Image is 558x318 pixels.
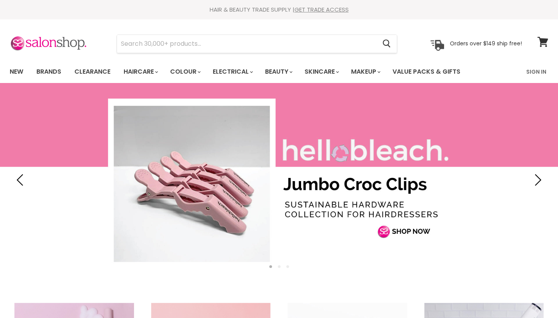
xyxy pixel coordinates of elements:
[14,172,29,188] button: Previous
[118,64,163,80] a: Haircare
[286,265,289,268] li: Page dot 3
[164,64,205,80] a: Colour
[345,64,385,80] a: Makeup
[69,64,116,80] a: Clearance
[376,35,397,53] button: Search
[294,5,349,14] a: GET TRADE ACCESS
[259,64,297,80] a: Beauty
[299,64,344,80] a: Skincare
[4,64,29,80] a: New
[529,172,544,188] button: Next
[387,64,466,80] a: Value Packs & Gifts
[207,64,258,80] a: Electrical
[269,265,272,268] li: Page dot 1
[117,35,376,53] input: Search
[450,40,522,47] p: Orders over $149 ship free!
[117,35,397,53] form: Product
[278,265,281,268] li: Page dot 2
[522,64,551,80] a: Sign In
[4,60,494,83] ul: Main menu
[31,64,67,80] a: Brands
